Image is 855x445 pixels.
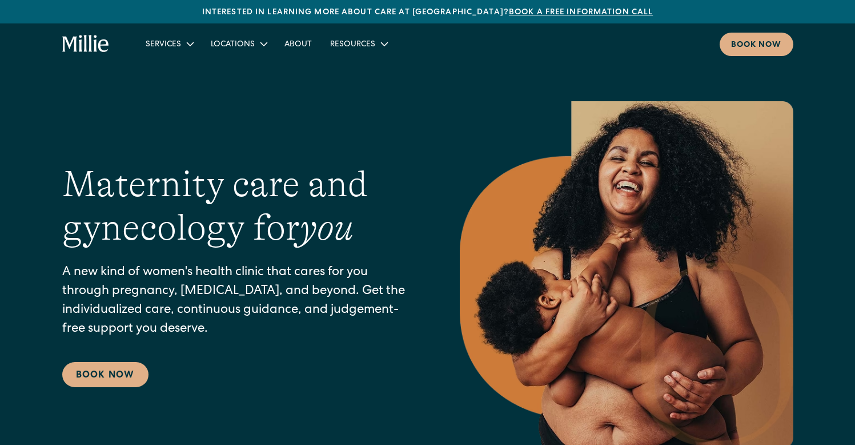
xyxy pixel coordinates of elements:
div: Resources [330,39,375,51]
h1: Maternity care and gynecology for [62,162,414,251]
div: Book now [731,39,782,51]
div: Services [146,39,181,51]
div: Resources [321,34,396,53]
p: A new kind of women's health clinic that cares for you through pregnancy, [MEDICAL_DATA], and bey... [62,264,414,339]
div: Locations [211,39,255,51]
a: About [275,34,321,53]
div: Locations [202,34,275,53]
a: Book now [720,33,793,56]
div: Services [137,34,202,53]
a: Book Now [62,362,148,387]
a: home [62,35,110,53]
a: Book a free information call [509,9,653,17]
em: you [300,207,354,248]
